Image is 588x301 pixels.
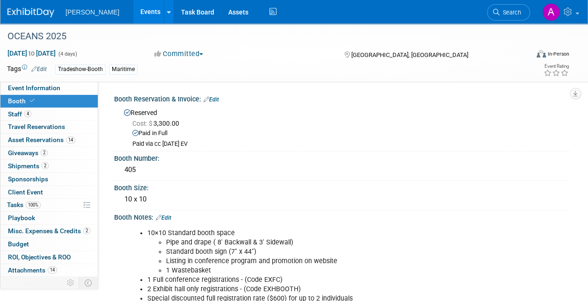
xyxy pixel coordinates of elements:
[4,28,521,45] div: OCEANS 2025
[27,50,36,57] span: to
[109,64,138,74] div: Maritime
[166,238,473,247] li: Pipe and drape ( 8' Backwall & 3' Sidewall)
[0,225,98,237] a: Misc. Expenses & Credits2
[203,96,219,103] a: Edit
[537,50,546,57] img: Format-Inperson.png
[0,238,98,251] a: Budget
[147,275,473,285] li: 1 Full conference registrations - (Code EXFC)
[65,8,119,16] span: [PERSON_NAME]
[114,92,569,104] div: Booth Reservation & Invoice:
[121,192,562,207] div: 10 x 10
[8,227,90,235] span: Misc. Expenses & Credits
[8,123,65,130] span: Travel Reservations
[0,147,98,159] a: Giveaways2
[8,162,49,170] span: Shipments
[147,229,473,275] li: 10×10 Standard booth space
[121,163,562,177] div: 405
[0,160,98,172] a: Shipments2
[0,121,98,133] a: Travel Reservations
[8,97,36,105] span: Booth
[132,120,183,127] span: 3,300.00
[8,188,43,196] span: Client Event
[24,110,31,117] span: 4
[66,136,75,143] span: 14
[79,277,98,289] td: Toggle Event Tabs
[8,175,48,183] span: Sponsorships
[0,186,98,199] a: Client Event
[83,227,90,234] span: 2
[0,82,98,94] a: Event Information
[8,253,71,261] span: ROI, Objectives & ROO
[63,277,79,289] td: Personalize Event Tab Strip
[0,251,98,264] a: ROI, Objectives & ROO
[7,49,56,57] span: [DATE] [DATE]
[58,51,77,57] span: (4 days)
[500,9,521,16] span: Search
[8,149,48,157] span: Giveaways
[0,134,98,146] a: Asset Reservations14
[166,266,473,275] li: 1 Wastebasket
[166,247,473,257] li: Standard booth sign (7" x 44")
[544,64,569,69] div: Event Rating
[114,151,569,163] div: Booth Number:
[8,214,35,222] span: Playbook
[8,266,57,274] span: Attachments
[31,66,47,72] a: Edit
[147,285,473,294] li: 2 Exhibit hall only registrations - (Code EXHBOOTH)
[542,3,560,21] img: Amy Reese
[151,49,207,59] button: Committed
[48,266,57,273] span: 14
[114,181,569,193] div: Booth Size:
[0,95,98,107] a: Booth
[41,149,48,156] span: 2
[132,120,153,127] span: Cost: $
[8,110,31,118] span: Staff
[487,49,569,63] div: Event Format
[132,129,562,138] div: Paid in Full
[26,201,41,208] span: 100%
[156,215,171,221] a: Edit
[487,4,530,21] a: Search
[121,106,562,148] div: Reserved
[0,199,98,211] a: Tasks100%
[42,162,49,169] span: 2
[114,210,569,222] div: Booth Notes:
[166,257,473,266] li: Listing in conference program and promotion on website
[0,173,98,186] a: Sponsorships
[7,201,41,208] span: Tasks
[30,98,35,103] i: Booth reservation complete
[55,64,106,74] div: Tradeshow-Booth
[132,140,562,148] div: Paid via cc [DATE] EV
[0,108,98,121] a: Staff4
[0,264,98,277] a: Attachments14
[8,84,60,92] span: Event Information
[8,240,29,248] span: Budget
[351,51,468,58] span: [GEOGRAPHIC_DATA], [GEOGRAPHIC_DATA]
[547,50,569,57] div: In-Person
[8,136,75,143] span: Asset Reservations
[0,212,98,224] a: Playbook
[7,64,47,75] td: Tags
[7,8,54,17] img: ExhibitDay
